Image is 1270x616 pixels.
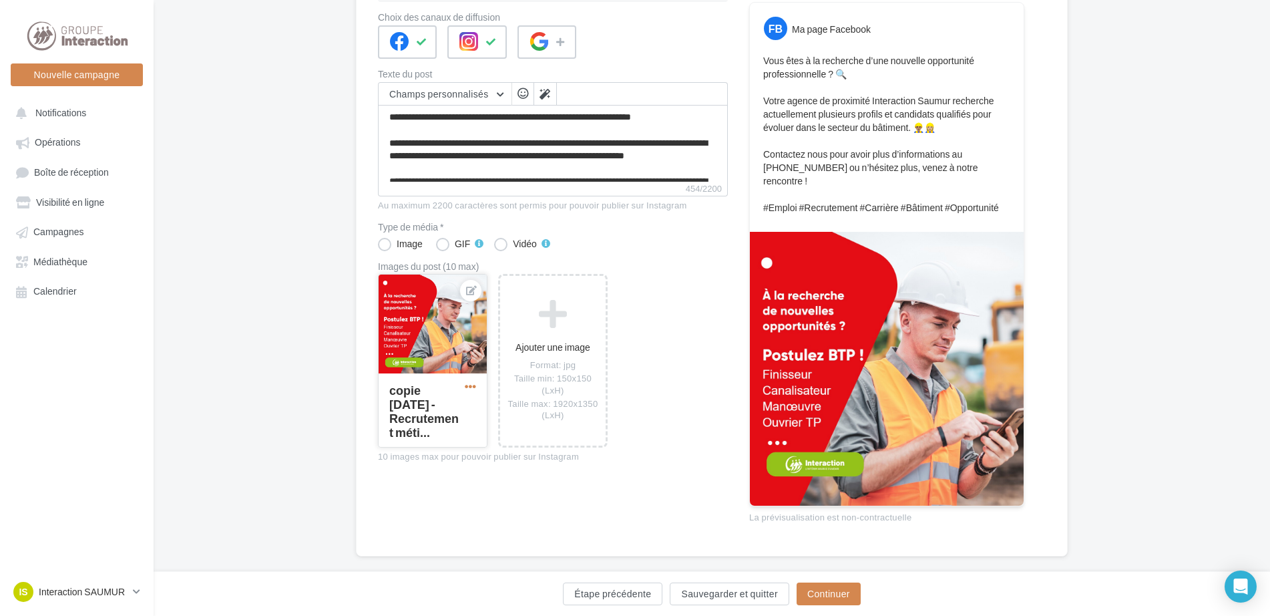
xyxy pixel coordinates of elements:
[389,88,489,100] span: Champs personnalisés
[378,69,728,79] label: Texte du post
[763,54,1010,214] p: Vous êtes à la recherche d’une nouvelle opportunité professionnelle ? 🔍 Votre agence de proximité...
[455,239,470,249] div: GIF
[11,63,143,86] button: Nouvelle campagne
[8,249,146,273] a: Médiathèque
[34,166,109,178] span: Boîte de réception
[378,182,728,196] label: 454/2200
[378,200,728,212] div: Au maximum 2200 caractères sont permis pour pouvoir publier sur Instagram
[33,256,87,267] span: Médiathèque
[378,262,728,271] div: Images du post (10 max)
[8,100,140,124] button: Notifications
[39,585,128,599] p: Interaction SAUMUR
[792,23,871,36] div: Ma page Facebook
[35,137,80,148] span: Opérations
[8,219,146,243] a: Campagnes
[36,196,104,208] span: Visibilité en ligne
[378,13,728,22] label: Choix des canaux de diffusion
[8,160,146,184] a: Boîte de réception
[749,506,1024,524] div: La prévisualisation est non-contractuelle
[563,583,662,605] button: Étape précédente
[764,17,787,40] div: FB
[19,585,27,599] span: IS
[389,383,459,440] div: copie [DATE] - Recrutement méti...
[378,222,728,232] label: Type de média *
[11,579,143,605] a: IS Interaction SAUMUR
[378,451,728,463] div: 10 images max pour pouvoir publier sur Instagram
[35,107,86,118] span: Notifications
[33,226,84,238] span: Campagnes
[33,286,77,297] span: Calendrier
[397,239,423,249] div: Image
[1225,571,1257,603] div: Open Intercom Messenger
[8,279,146,303] a: Calendrier
[8,130,146,154] a: Opérations
[513,239,537,249] div: Vidéo
[8,190,146,214] a: Visibilité en ligne
[797,583,861,605] button: Continuer
[379,83,511,106] button: Champs personnalisés
[670,583,789,605] button: Sauvegarder et quitter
